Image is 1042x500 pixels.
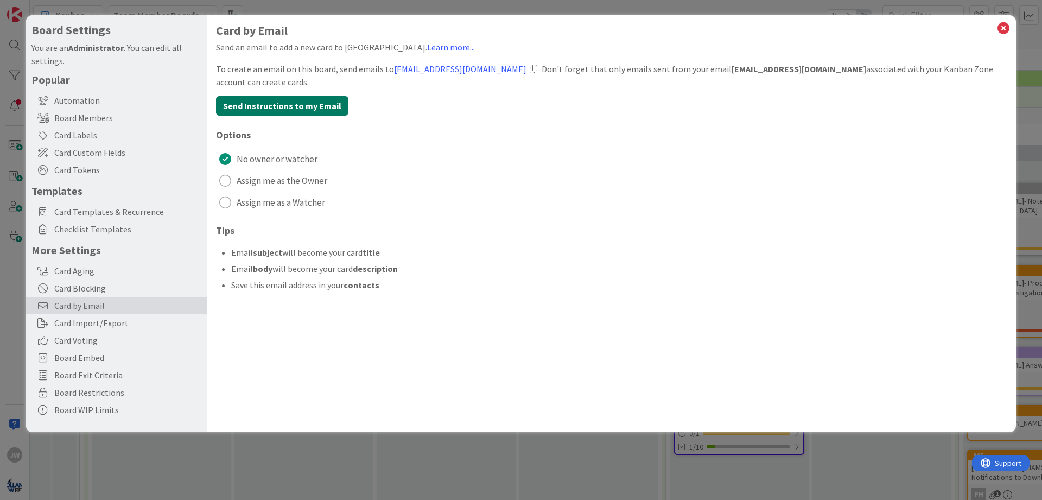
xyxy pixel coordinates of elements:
h2: Tips [216,225,1007,236]
span: Card by Email [54,299,202,312]
div: Card Aging [26,262,207,280]
span: Don't forget that only emails sent from your email associated with your Kanban Zone account can c... [216,64,993,87]
span: Checklist Templates [54,223,202,236]
h2: Options [216,130,1007,141]
span: Card Tokens [54,163,202,176]
h5: Templates [31,184,202,198]
b: description [353,263,398,274]
b: contacts [344,280,379,290]
span: Assign me as the Owner [237,173,327,189]
div: Board Members [26,109,207,126]
button: No owner or watcher [216,150,1007,168]
button: Assign me as a Watcher [216,194,1007,211]
b: title [363,247,380,258]
span: Support [23,2,49,15]
span: Board Restrictions [54,386,202,399]
b: [EMAIL_ADDRESS][DOMAIN_NAME] [732,64,866,74]
span: To create an email on this board, send emails to [216,64,526,74]
span: Assign me as a Watcher [237,194,325,211]
div: Card Import/Export [26,314,207,332]
h5: Popular [31,73,202,86]
span: Board Exit Criteria [54,369,202,382]
li: Save this email address in your [231,279,1007,292]
li: Email will become your card [231,262,1007,275]
div: Board WIP Limits [26,401,207,419]
h5: More Settings [31,243,202,257]
span: Board Embed [54,351,202,364]
span: No owner or watcher [237,151,317,167]
a: Learn more... [427,42,475,53]
button: Send Instructions to my Email [216,96,348,116]
div: Card Blocking [26,280,207,297]
b: subject [253,247,282,258]
b: Administrator [68,42,124,53]
button: Assign me as the Owner [216,172,1007,189]
span: Card Voting [54,334,202,347]
span: Card Templates & Recurrence [54,205,202,218]
div: Automation [26,92,207,109]
span: Card Custom Fields [54,146,202,159]
div: Card Labels [26,126,207,144]
li: Email will become your card [231,246,1007,259]
div: You are an . You can edit all settings. [31,41,202,67]
b: body [253,263,272,274]
h1: Card by Email [216,24,1007,37]
h4: Board Settings [31,23,202,37]
div: Send an email to add a new card to [GEOGRAPHIC_DATA]. [216,41,1007,54]
a: [EMAIL_ADDRESS][DOMAIN_NAME] [394,64,526,74]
